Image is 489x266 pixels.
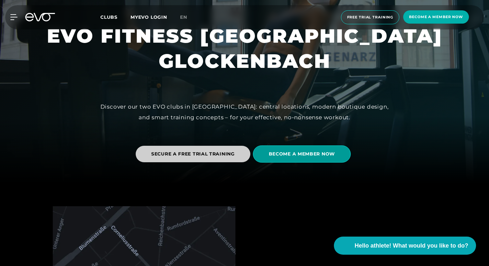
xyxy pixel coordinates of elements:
[180,14,195,21] a: en
[100,103,389,120] font: Discover our two EVO clubs in [GEOGRAPHIC_DATA]: central locations, modern boutique design, and s...
[151,151,235,157] font: SECURE A FREE TRIAL TRAINING
[100,14,118,20] font: Clubs
[347,15,393,19] font: Free trial training
[100,14,131,20] a: Clubs
[136,141,253,167] a: SECURE A FREE TRIAL TRAINING
[339,10,402,24] a: Free trial training
[355,242,468,249] font: Hello athlete! What would you like to do?
[409,15,463,19] font: Become a member now
[131,14,167,20] a: MYEVO LOGIN
[253,141,353,167] a: BECOME A MEMBER NOW
[180,14,187,20] font: en
[269,151,335,157] font: BECOME A MEMBER NOW
[334,237,476,255] button: Hello athlete! What would you like to do?
[401,10,471,24] a: Become a member now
